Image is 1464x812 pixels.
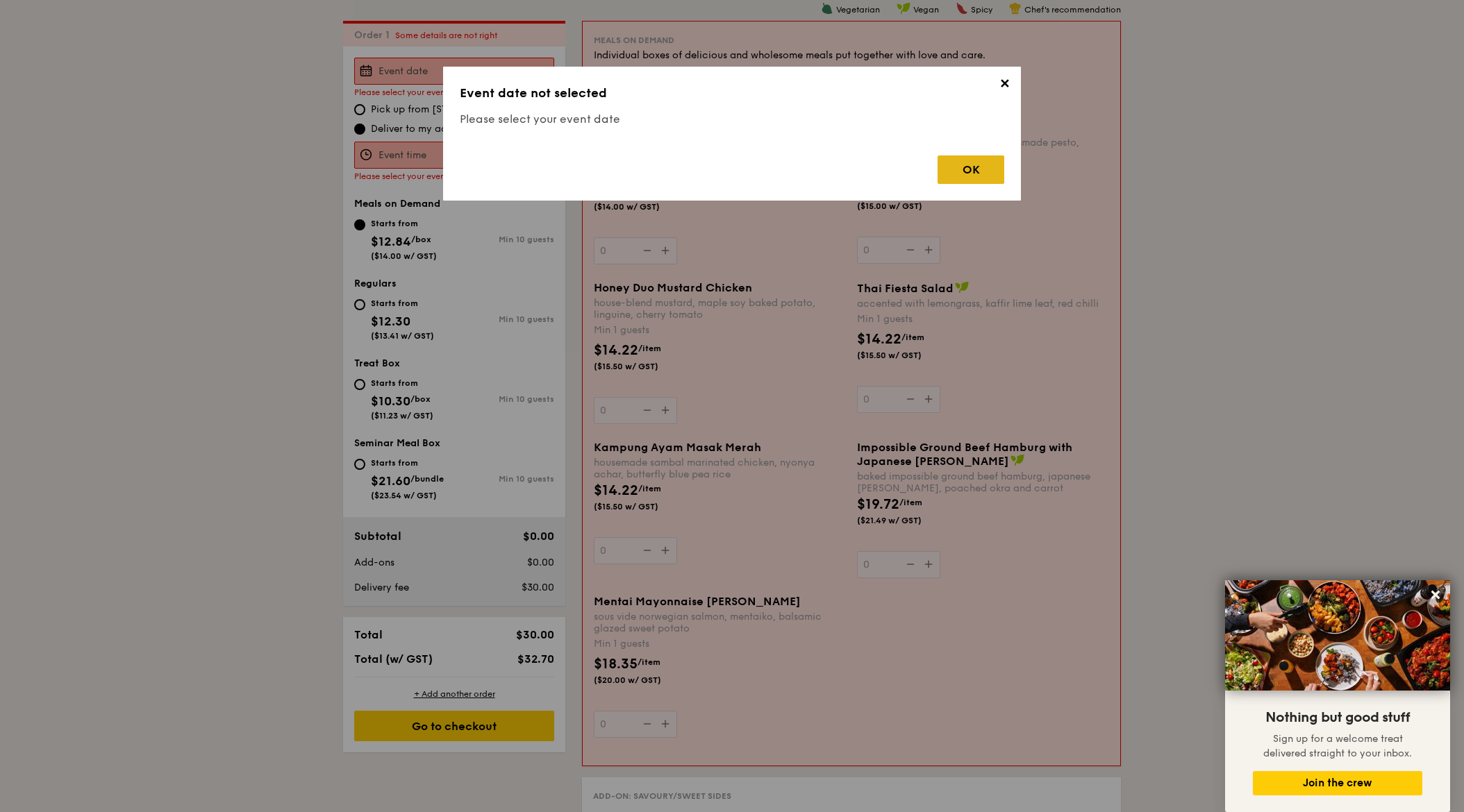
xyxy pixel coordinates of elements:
h3: Event date not selected [460,83,1004,103]
img: DSC07876-Edit02-Large.jpeg [1225,580,1450,691]
div: OK [938,155,1004,184]
h4: Please select your event date [460,111,1004,128]
span: ✕ [995,76,1014,96]
span: Sign up for a welcome treat delivered straight to your inbox. [1263,733,1412,759]
button: Join the crew [1253,771,1422,795]
span: Nothing but good stuff [1265,709,1410,726]
button: Close [1424,584,1447,606]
